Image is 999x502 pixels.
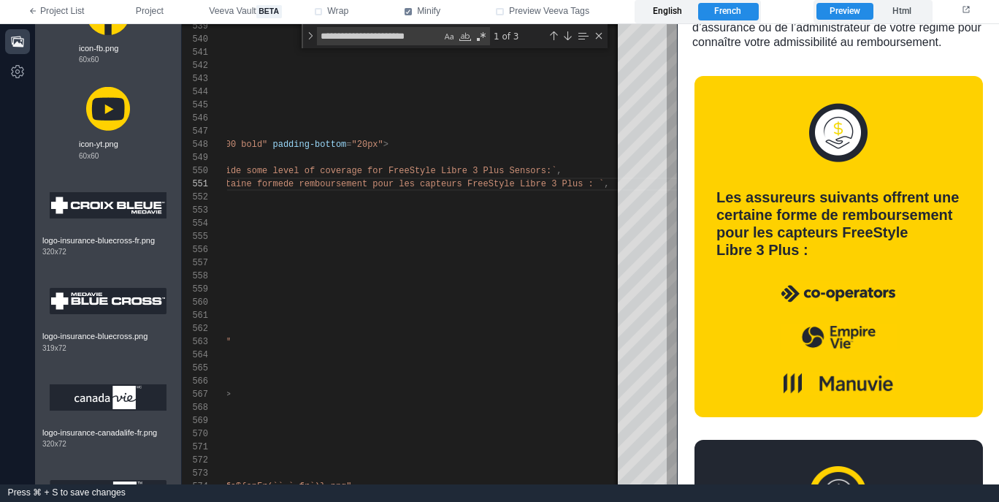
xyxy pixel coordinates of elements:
div: 574 [182,480,208,493]
img: Couverture par un régime d’assurance privé [131,442,190,500]
div: 564 [182,349,208,362]
iframe: preview [678,24,999,484]
div: 540 [182,33,208,46]
div: 552 [182,191,208,204]
span: icon-fb.png [79,42,137,55]
span: logo-insurance-bluecross.png [42,330,174,343]
span: 320 x 72 [42,438,66,449]
label: Preview [816,3,873,20]
div: 559 [182,283,208,296]
span: e 3 Plus : ` [541,179,604,189]
span: )}.png" [315,482,351,492]
span: > [226,389,231,400]
span: logo-insurance-canadalife-fr.png [42,427,174,439]
div: 565 [182,362,208,375]
div: Find in Selection (⌥⌘L) [575,28,591,44]
div: 566 [182,375,208,388]
div: 573 [182,467,208,480]
span: vel of coverage for FreeStyle Libre 3 Plus Sensors [283,166,546,176]
div: 562 [182,322,208,335]
div: 557 [182,256,208,270]
div: 551 [182,178,208,191]
div: Match Case (⌥⌘C) [442,29,456,44]
span: logo-insurance-bluecross-fr.png [42,235,174,247]
span: > [383,140,388,150]
div: 556 [182,243,208,256]
label: French [698,3,758,20]
span: Project [136,5,164,18]
span: 60 x 60 [79,54,99,65]
span: , [604,179,609,189]
span: 60 x 60 [79,151,99,161]
span: icon-yt.png [79,138,137,151]
div: 546 [182,112,208,125]
label: Html [873,3,930,20]
div: 558 [182,270,208,283]
div: 567 [182,388,208,401]
label: English [638,3,697,20]
span: :` [546,166,556,176]
div: 541 [182,46,208,59]
div: 554 [182,217,208,230]
span: Preview Veeva Tags [509,5,589,18]
div: 561 [182,309,208,322]
div: Close (Escape) [593,30,605,42]
span: Wrap [327,5,348,18]
div: 547 [182,125,208,138]
div: 544 [182,85,208,99]
textarea: Editor content;Press Alt+F1 for Accessibility Options. [606,178,607,191]
span: Veeva Vault [209,5,281,18]
div: 563 [182,335,208,349]
span: Minify [417,5,440,18]
span: = [346,140,351,150]
span: beta [256,5,282,18]
div: 553 [182,204,208,217]
div: 550 [182,164,208,178]
div: 542 [182,59,208,72]
span: padding-bottom [273,140,347,150]
span: "20px" [352,140,383,150]
textarea: Find [318,28,441,45]
div: 555 [182,230,208,243]
div: 543 [182,72,208,85]
div: 1 of 3 [492,27,546,45]
div: 572 [182,454,208,467]
div: 571 [182,441,208,454]
div: 569 [182,414,208,427]
div: 570 [182,427,208,441]
div: 560 [182,296,208,309]
div: Toggle Replace [304,24,317,48]
span: de remboursement pour les capteurs FreeStyle Libr [283,179,541,189]
div: Next Match (Enter) [562,30,573,42]
div: 548 [182,138,208,151]
span: 320 x 72 [42,246,66,257]
div: 545 [182,99,208,112]
div: Previous Match (⇧Enter) [548,30,559,42]
div: 549 [182,151,208,164]
span: 319 x 72 [42,343,66,354]
div: Use Regular Expression (⌥⌘R) [474,29,489,44]
div: 568 [182,401,208,414]
div: Match Whole Word (⌥⌘W) [458,29,472,44]
span: , [556,166,562,176]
